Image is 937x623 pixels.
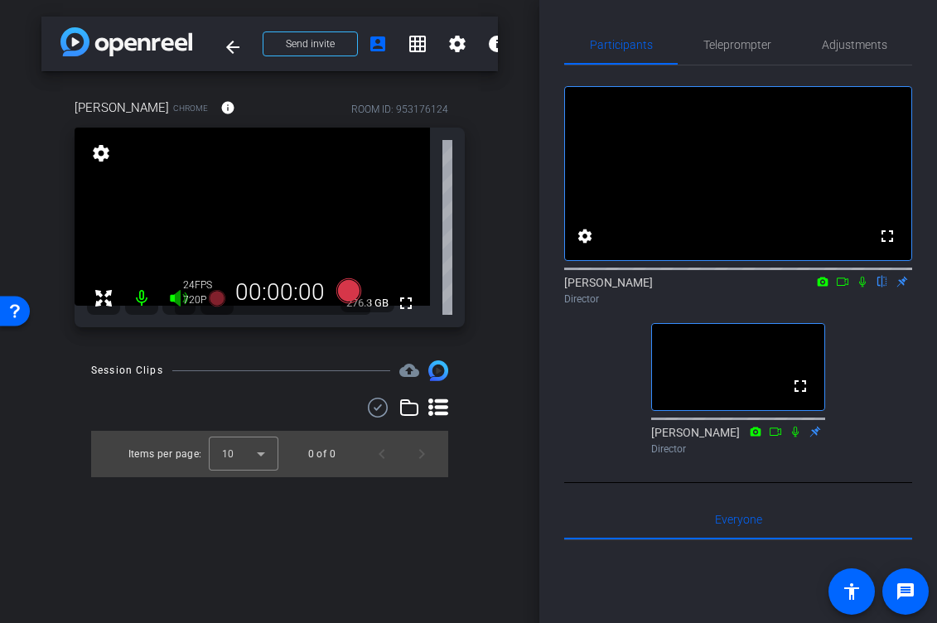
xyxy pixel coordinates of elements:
[75,99,169,117] span: [PERSON_NAME]
[183,293,225,307] div: 720P
[183,278,225,292] div: 24
[428,360,448,380] img: Session clips
[408,34,427,54] mat-icon: grid_on
[351,102,448,117] div: ROOM ID: 953176124
[60,27,192,56] img: app-logo
[715,514,762,525] span: Everyone
[89,143,113,163] mat-icon: settings
[399,360,419,380] span: Destinations for your clips
[651,442,825,456] div: Director
[399,360,419,380] mat-icon: cloud_upload
[173,102,208,114] span: Chrome
[872,273,892,288] mat-icon: flip
[220,100,235,115] mat-icon: info
[447,34,467,54] mat-icon: settings
[308,446,336,462] div: 0 of 0
[91,362,163,379] div: Session Clips
[564,292,912,307] div: Director
[128,446,202,462] div: Items per page:
[223,37,243,57] mat-icon: arrow_back
[651,424,825,456] div: [PERSON_NAME]
[822,39,887,51] span: Adjustments
[195,279,212,291] span: FPS
[286,37,335,51] span: Send invite
[842,582,862,601] mat-icon: accessibility
[703,39,771,51] span: Teleprompter
[368,34,388,54] mat-icon: account_box
[225,278,336,307] div: 00:00:00
[896,582,915,601] mat-icon: message
[396,293,416,313] mat-icon: fullscreen
[790,376,810,396] mat-icon: fullscreen
[402,434,442,474] button: Next page
[362,434,402,474] button: Previous page
[263,31,358,56] button: Send invite
[590,39,653,51] span: Participants
[877,226,897,246] mat-icon: fullscreen
[564,274,912,307] div: [PERSON_NAME]
[487,34,507,54] mat-icon: info
[575,226,595,246] mat-icon: settings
